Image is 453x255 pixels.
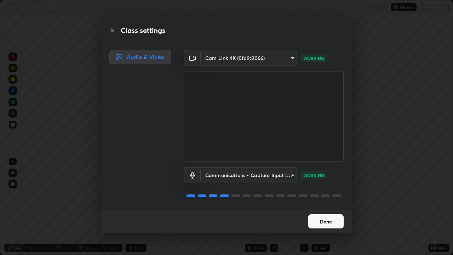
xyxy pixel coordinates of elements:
div: Cam Link 4K (0fd9:0066) [201,50,297,66]
p: WORKING [303,172,324,178]
p: WORKING [303,55,324,61]
div: Audio & Video [109,50,171,64]
div: Cam Link 4K (0fd9:0066) [201,167,297,183]
button: Done [308,214,344,228]
h2: Class settings [121,25,165,36]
